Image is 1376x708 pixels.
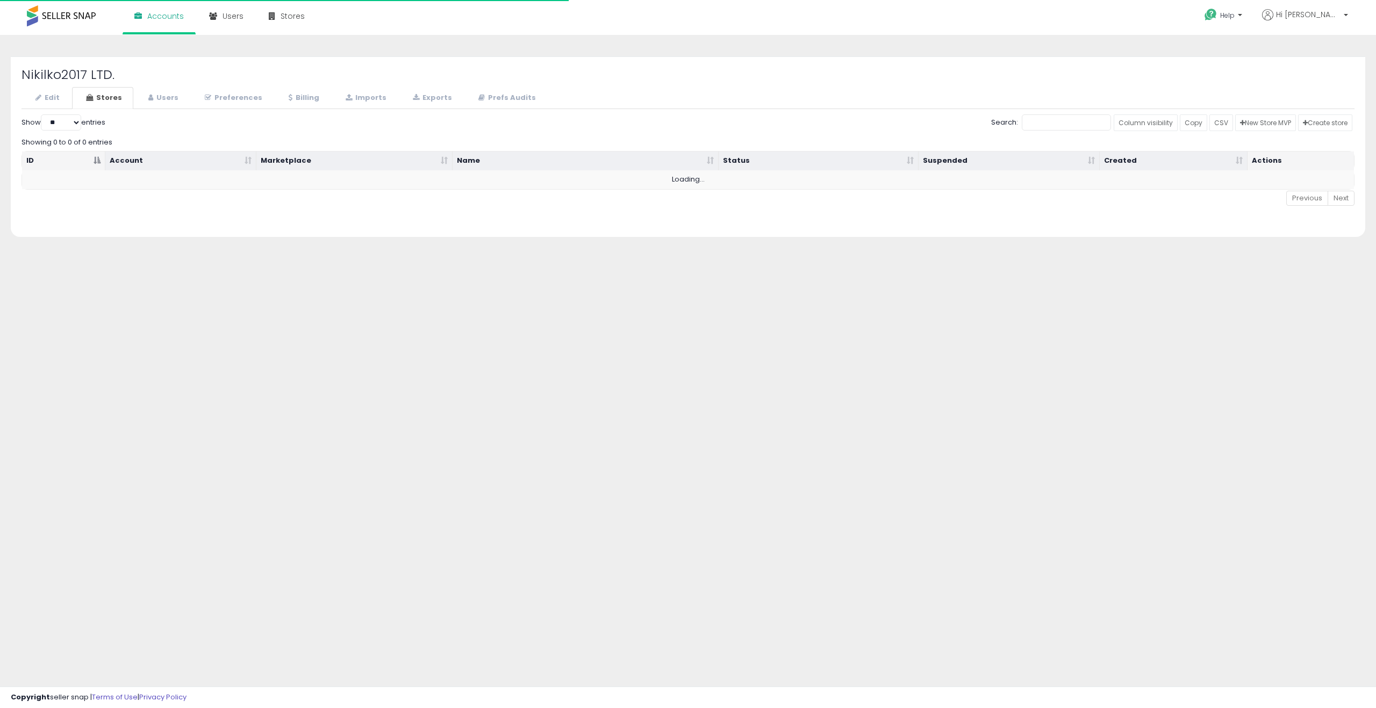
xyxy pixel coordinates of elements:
span: Column visibility [1119,118,1173,127]
span: Stores [281,11,305,21]
span: Help [1220,11,1235,20]
input: Search: [1022,114,1111,131]
th: Status: activate to sort column ascending [719,151,919,171]
label: Show entries [21,114,105,131]
span: Copy [1185,118,1202,127]
span: Users [223,11,243,21]
a: Create store [1298,114,1352,131]
a: Stores [72,87,133,109]
a: Exports [399,87,463,109]
a: New Store MVP [1235,114,1296,131]
a: CSV [1209,114,1233,131]
i: Get Help [1204,8,1217,21]
a: Column visibility [1114,114,1178,131]
span: New Store MVP [1240,118,1291,127]
a: Imports [332,87,398,109]
select: Showentries [41,114,81,131]
a: Preferences [191,87,274,109]
h2: Nikilko2017 LTD. [21,68,1354,82]
a: Next [1328,191,1354,206]
a: Prefs Audits [464,87,547,109]
div: Showing 0 to 0 of 0 entries [21,133,1354,148]
span: Create store [1303,118,1348,127]
th: Suspended: activate to sort column ascending [919,151,1100,171]
th: Created: activate to sort column ascending [1100,151,1248,171]
th: ID: activate to sort column descending [22,151,105,171]
span: Hi [PERSON_NAME] [1276,9,1341,20]
th: Actions [1248,151,1354,171]
th: Account: activate to sort column ascending [105,151,256,171]
a: Billing [275,87,331,109]
a: Edit [21,87,71,109]
th: Marketplace: activate to sort column ascending [256,151,453,171]
a: Previous [1286,191,1328,206]
a: Users [134,87,190,109]
label: Search: [991,114,1111,131]
span: CSV [1214,118,1228,127]
span: Accounts [147,11,184,21]
td: Loading... [22,170,1354,189]
a: Hi [PERSON_NAME] [1262,9,1348,33]
a: Copy [1180,114,1207,131]
th: Name: activate to sort column ascending [453,151,719,171]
